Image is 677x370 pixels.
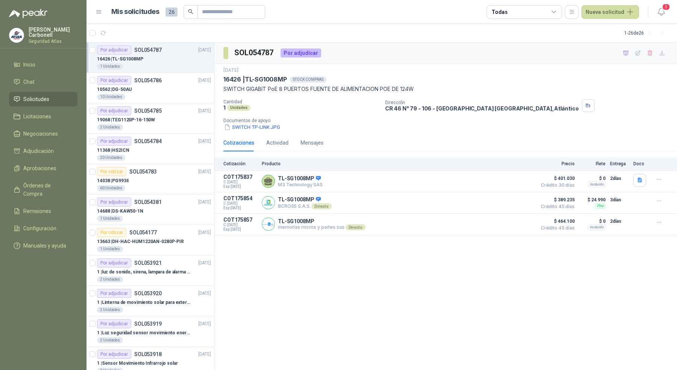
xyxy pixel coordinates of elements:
[97,289,131,298] div: Por adjudicar
[610,174,629,183] p: 2 días
[23,181,70,198] span: Órdenes de Compra
[97,276,123,282] div: 2 Unidades
[223,67,238,74] p: [DATE]
[97,329,191,337] p: 1 | Luz seguridad sensor movimiento energia solar
[537,217,575,226] span: $ 464.100
[97,307,123,313] div: 2 Unidades
[111,6,159,17] h1: Mis solicitudes
[610,161,629,166] p: Entrega
[223,76,287,83] p: 16426 | TL-SG1008MP
[227,105,250,111] div: Unidades
[223,123,281,131] button: SWITCH TP-LINK.JPG
[29,39,77,44] p: Seguridad Atlas
[223,223,257,227] span: C: [DATE]
[278,224,366,230] p: memorias micros y partes sas
[87,103,214,134] a: Por adjudicarSOL054785[DATE] 19068 |TEG1120P-16-150W2 Unidades
[23,242,66,250] span: Manuales y ayuda
[9,204,77,218] a: Remisiones
[579,217,606,226] p: $ 0
[223,206,257,210] span: Exp: [DATE]
[595,203,606,209] div: Flex
[262,161,533,166] p: Producto
[134,139,162,144] p: SOL054784
[23,147,54,155] span: Adjudicación
[134,352,162,357] p: SOL053918
[87,286,214,316] a: Por adjudicarSOL053920[DATE] 1 |Linterna de movimiento solar para exteriores con 77 leds2 Unidades
[134,199,162,205] p: SOL054381
[9,127,77,141] a: Negociaciones
[97,238,184,245] p: 13663 | DH-HAC-HUM1220AN-0280P-PIR
[579,174,606,183] p: $ 0
[87,195,214,225] a: Por adjudicarSOL054381[DATE] 14688 |DS-KAW50-1N1 Unidades
[9,57,77,72] a: Inicio
[223,139,254,147] div: Cotizaciones
[198,260,211,267] p: [DATE]
[129,230,157,235] p: SOL054177
[97,258,131,267] div: Por adjudicar
[23,112,51,121] span: Licitaciones
[97,350,131,359] div: Por adjudicar
[97,360,178,367] p: 1 | Sensor Movimiento Infrarrojo solar
[97,228,126,237] div: Por cotizar
[385,105,579,112] p: CR 46 N° 79 - 106 - [GEOGRAPHIC_DATA] [GEOGRAPHIC_DATA] , Atlántico
[198,168,211,175] p: [DATE]
[588,224,606,230] div: Incluido
[29,27,77,38] p: [PERSON_NAME] Carbonell
[198,47,211,54] p: [DATE]
[610,195,629,204] p: 3 días
[198,320,211,328] p: [DATE]
[223,195,257,201] p: COT175854
[97,337,123,343] div: 2 Unidades
[97,124,123,130] div: 2 Unidades
[9,161,77,175] a: Aprobaciones
[23,224,56,233] span: Configuración
[278,203,332,209] p: BCROSS S.A.S.
[234,47,275,59] h3: SOL054787
[278,175,323,182] p: TL-SG1008MP
[579,195,606,204] p: $ 24.990
[266,139,288,147] div: Actividad
[9,239,77,253] a: Manuales y ayuda
[198,138,211,145] p: [DATE]
[262,196,275,209] img: Company Logo
[23,130,58,138] span: Negociaciones
[9,221,77,236] a: Configuración
[97,116,155,124] p: 19068 | TEG1120P-16-150W
[97,185,125,191] div: 60 Unidades
[23,95,49,103] span: Solicitudes
[97,269,191,276] p: 1 | luz de sonido, sirena, lampara de alarma solar
[134,321,162,326] p: SOL053919
[134,260,162,266] p: SOL053921
[579,161,606,166] p: Flete
[198,351,211,358] p: [DATE]
[97,177,129,184] p: 14038 | PG9936
[87,316,214,347] a: Por adjudicarSOL053919[DATE] 1 |Luz seguridad sensor movimiento energia solar2 Unidades
[537,195,575,204] span: $ 389.235
[198,199,211,206] p: [DATE]
[9,178,77,201] a: Órdenes de Compra
[129,169,157,174] p: SOL054783
[97,155,125,161] div: 20 Unidades
[9,144,77,158] a: Adjudicación
[87,225,214,255] a: Por cotizarSOL054177[DATE] 13663 |DH-HAC-HUM1220AN-0280P-PIR1 Unidades
[610,217,629,226] p: 2 días
[9,92,77,106] a: Solicitudes
[581,5,639,19] button: Nueva solicitud
[87,255,214,286] a: Por adjudicarSOL053921[DATE] 1 |luz de sonido, sirena, lampara de alarma solar2 Unidades
[537,226,575,230] span: Crédito 45 días
[278,196,332,203] p: TL-SG1008MP
[198,229,211,236] p: [DATE]
[134,291,162,296] p: SOL053920
[223,161,257,166] p: Cotización
[301,139,323,147] div: Mensajes
[188,9,193,14] span: search
[23,164,56,172] span: Aprobaciones
[537,204,575,209] span: Crédito 45 días
[9,75,77,89] a: Chat
[97,137,131,146] div: Por adjudicar
[262,218,275,230] img: Company Logo
[198,77,211,84] p: [DATE]
[134,47,162,53] p: SOL054787
[278,182,323,187] p: M3 Technology SAS
[9,109,77,124] a: Licitaciones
